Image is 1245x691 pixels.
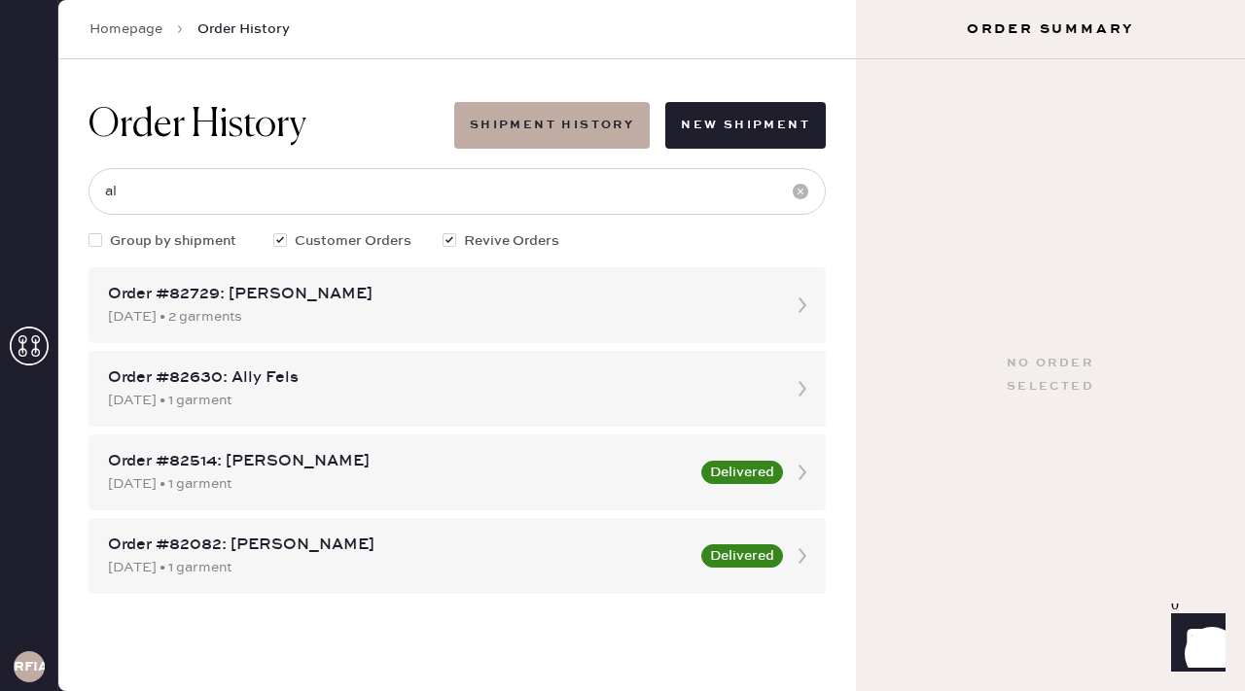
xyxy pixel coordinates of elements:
button: Delivered [701,544,783,568]
iframe: Front Chat [1153,604,1236,687]
div: Order #82082: [PERSON_NAME] [108,534,690,557]
h3: RFIA [14,660,45,674]
div: Order #82514: [PERSON_NAME] [108,450,690,473]
div: [DATE] • 1 garment [108,473,690,495]
div: [DATE] • 1 garment [108,557,690,578]
div: No order selected [1007,352,1094,398]
div: Order #82729: [PERSON_NAME] [108,283,771,306]
span: Customer Orders [295,230,411,252]
span: Group by shipment [110,230,236,252]
button: Shipment History [454,102,650,149]
span: Order History [197,19,290,39]
div: [DATE] • 2 garments [108,306,771,328]
button: Delivered [701,461,783,484]
div: [DATE] • 1 garment [108,390,771,411]
h1: Order History [89,102,306,149]
h3: Order Summary [856,19,1245,39]
div: Order #82630: Ally Fels [108,366,771,390]
span: Revive Orders [464,230,559,252]
input: Search by order number, customer name, email or phone number [89,168,826,215]
button: New Shipment [665,102,826,149]
a: Homepage [89,19,162,39]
